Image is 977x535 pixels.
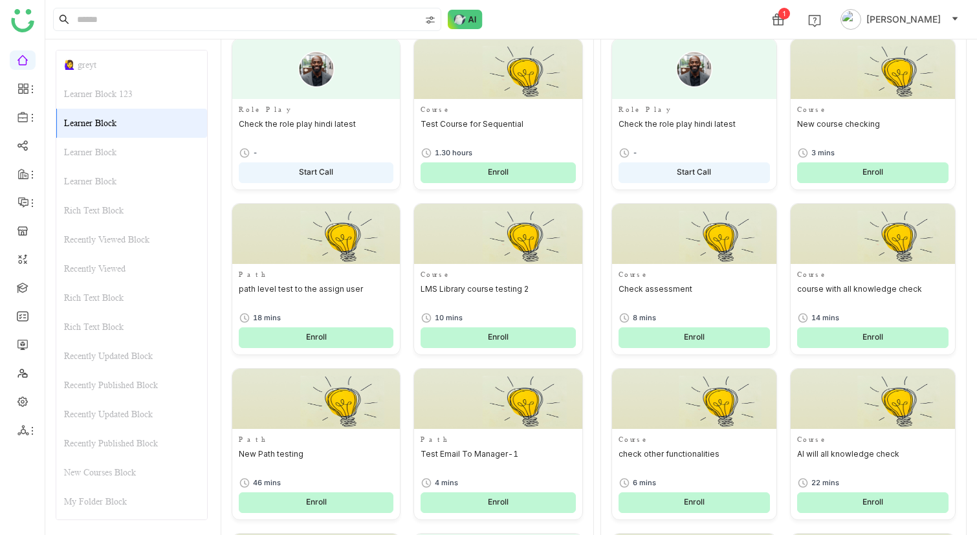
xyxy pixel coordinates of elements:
[684,496,705,508] span: Enroll
[435,312,463,323] div: 10 mins
[414,204,582,264] img: Thumbnail
[306,496,327,508] span: Enroll
[239,147,250,158] img: timer.svg
[677,166,711,179] span: Start Call
[862,496,883,508] span: Enroll
[239,477,250,488] img: timer.svg
[239,162,393,183] button: Start Call
[239,327,393,348] button: Enroll
[56,487,207,516] div: My Folder Block
[619,312,630,323] img: timer.svg
[619,162,770,183] button: Start Call
[421,269,575,280] div: Course
[633,312,656,323] div: 8 mins
[11,9,34,32] img: logo
[619,119,770,140] div: Check the role play hindi latest
[619,492,770,513] button: Enroll
[298,51,335,87] img: male-person.png
[778,8,790,19] div: 1
[232,204,400,264] img: Thumbnail
[421,434,575,445] div: Path
[838,9,961,30] button: [PERSON_NAME]
[797,312,809,323] img: timer.svg
[808,14,821,27] img: help.svg
[811,312,839,323] div: 14 mins
[633,477,656,488] div: 6 mins
[239,119,393,140] div: Check the role play hindi latest
[797,492,949,513] button: Enroll
[253,147,258,158] div: -
[421,162,575,183] button: Enroll
[619,434,770,445] div: Course
[684,331,705,344] span: Enroll
[414,39,582,99] img: Thumbnail
[56,400,207,429] div: Recently Updated Block
[232,369,400,429] img: Thumbnail
[253,477,281,488] div: 46 mins
[421,147,432,158] img: timer.svg
[56,458,207,487] div: New Courses Block
[797,162,949,183] button: Enroll
[488,496,509,508] span: Enroll
[56,254,207,283] div: Recently Viewed
[488,166,509,179] span: Enroll
[791,369,955,429] img: Thumbnail
[619,327,770,348] button: Enroll
[306,331,327,344] span: Enroll
[56,342,207,371] div: Recently Updated Block
[619,147,630,158] img: timer.svg
[797,327,949,348] button: Enroll
[56,138,207,167] div: Learner Block
[811,147,835,158] div: 3 mins
[421,104,575,115] div: Course
[56,167,207,196] div: Learner Block
[56,225,207,254] div: Recently Viewed Block
[435,477,458,488] div: 4 mins
[239,449,393,470] div: New Path testing
[56,80,207,109] div: Learner Block 123
[619,284,770,305] div: Check assessment
[239,312,250,323] img: timer.svg
[633,147,637,158] div: -
[56,196,207,225] div: Rich Text Block
[791,39,955,99] img: Thumbnail
[421,119,575,140] div: Test Course for Sequential
[619,477,630,488] img: timer.svg
[840,9,861,30] img: avatar
[421,327,575,348] button: Enroll
[619,449,770,470] div: check other functionalities
[797,449,949,470] div: AI will all knowledge check
[421,477,432,488] img: timer.svg
[791,204,955,264] img: Thumbnail
[56,283,207,312] div: Rich Text Block
[56,371,207,400] div: Recently Published Block
[797,147,809,158] img: timer.svg
[619,269,770,280] div: Course
[676,51,712,87] img: male-person.png
[253,312,281,323] div: 18 mins
[421,492,575,513] button: Enroll
[448,10,483,29] img: ask-buddy-normal.svg
[797,269,949,280] div: Course
[239,434,393,445] div: Path
[421,312,432,323] img: timer.svg
[56,429,207,458] div: Recently Published Block
[435,147,472,158] div: 1.30 hours
[797,104,949,115] div: Course
[866,12,941,27] span: [PERSON_NAME]
[421,284,575,305] div: LMS Library course testing 2
[299,166,333,179] span: Start Call
[56,312,207,342] div: Rich Text Block
[56,109,207,138] div: Learner Block
[797,284,949,305] div: course with all knowledge check
[488,331,509,344] span: Enroll
[619,104,770,115] div: Role Play
[797,434,949,445] div: Course
[239,104,393,115] div: Role Play
[862,166,883,179] span: Enroll
[421,449,575,470] div: Test Email To Manager-1
[612,369,776,429] img: Thumbnail
[811,477,839,488] div: 22 mins
[612,204,776,264] img: Thumbnail
[414,369,582,429] img: Thumbnail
